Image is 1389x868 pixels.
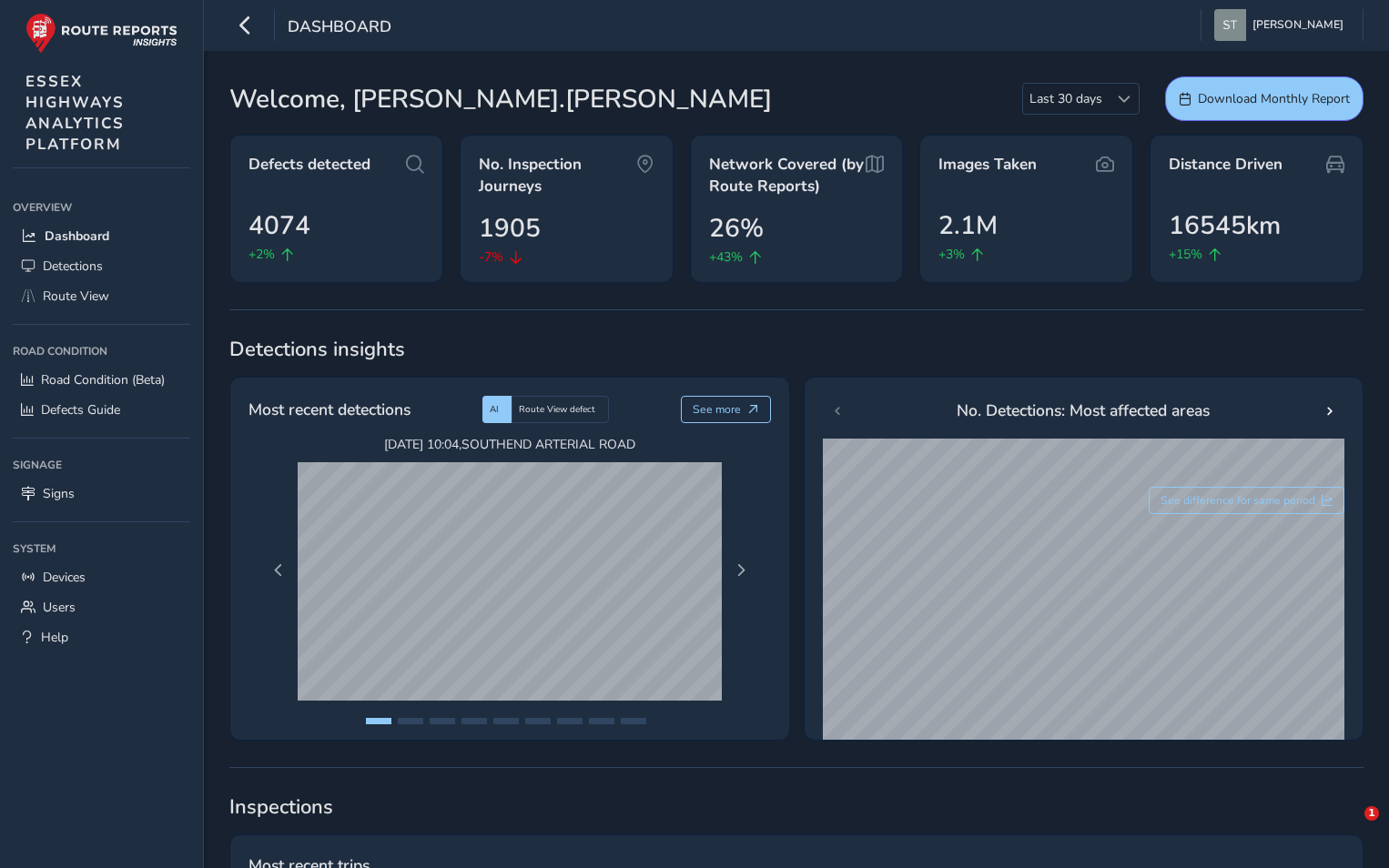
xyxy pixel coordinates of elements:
a: Devices [13,562,190,592]
a: Defects Guide [13,395,190,425]
span: 2.1M [938,207,998,245]
span: Defects detected [248,154,370,176]
button: Page 2 [398,718,423,724]
span: Users [43,599,76,616]
div: Route View defect [512,396,609,423]
span: See difference for same period [1161,493,1315,508]
span: [DATE] 10:04 , SOUTHEND ARTERIAL ROAD [298,436,722,453]
span: +3% [938,245,965,264]
a: Help [13,622,190,652]
span: Images Taken [938,154,1037,176]
a: Users [13,592,190,622]
span: No. Inspection Journeys [479,154,636,197]
span: Last 30 days [1023,84,1109,114]
span: Most recent detections [248,398,411,421]
span: Detections insights [229,336,1364,363]
span: +2% [248,245,275,264]
button: Page 6 [525,718,551,724]
button: Page 5 [493,718,519,724]
div: System [13,535,190,562]
span: Devices [43,569,86,586]
a: Signs [13,479,190,509]
span: AI [490,403,499,416]
button: Page 3 [430,718,455,724]
div: Road Condition [13,338,190,365]
span: 1 [1364,806,1379,821]
span: Dashboard [45,227,109,245]
button: See more [681,396,771,423]
button: [PERSON_NAME] [1214,9,1350,41]
button: Next Page [728,558,754,583]
span: -7% [479,247,503,267]
button: Page 1 [366,718,391,724]
span: Signs [43,485,75,502]
span: 4074 [248,207,310,245]
img: diamond-layout [1214,9,1246,41]
span: +15% [1169,245,1202,264]
img: rr logo [25,13,177,54]
span: Download Monthly Report [1198,90,1350,107]
span: Route View [43,288,109,305]
button: Download Monthly Report [1165,76,1364,121]
button: Page 8 [589,718,614,724]
span: See more [693,402,741,417]
span: ESSEX HIGHWAYS ANALYTICS PLATFORM [25,71,125,155]
span: Defects Guide [41,401,120,419]
span: [PERSON_NAME] [1252,9,1343,41]
span: Welcome, [PERSON_NAME].[PERSON_NAME] [229,80,772,118]
span: Network Covered (by Route Reports) [709,154,867,197]
span: Route View defect [519,403,595,416]
button: Page 7 [557,718,583,724]
span: Inspections [229,793,1364,821]
a: Route View [13,281,190,311]
span: Road Condition (Beta) [41,371,165,389]
button: Page 9 [621,718,646,724]
iframe: Intercom live chat [1327,806,1371,850]
span: 16545km [1169,207,1281,245]
span: Help [41,629,68,646]
div: Overview [13,194,190,221]
button: Page 4 [461,718,487,724]
button: Previous Page [266,558,291,583]
div: AI [482,396,512,423]
span: Detections [43,257,103,275]
span: +43% [709,247,743,267]
span: 26% [709,209,764,247]
span: 1905 [479,209,541,247]
a: Dashboard [13,221,190,251]
span: No. Detections: Most affected areas [957,399,1210,422]
div: Signage [13,451,190,479]
button: See difference for same period [1149,487,1345,514]
span: Distance Driven [1169,154,1283,176]
a: Road Condition (Beta) [13,365,190,395]
a: Detections [13,251,190,281]
span: Dashboard [288,15,391,41]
